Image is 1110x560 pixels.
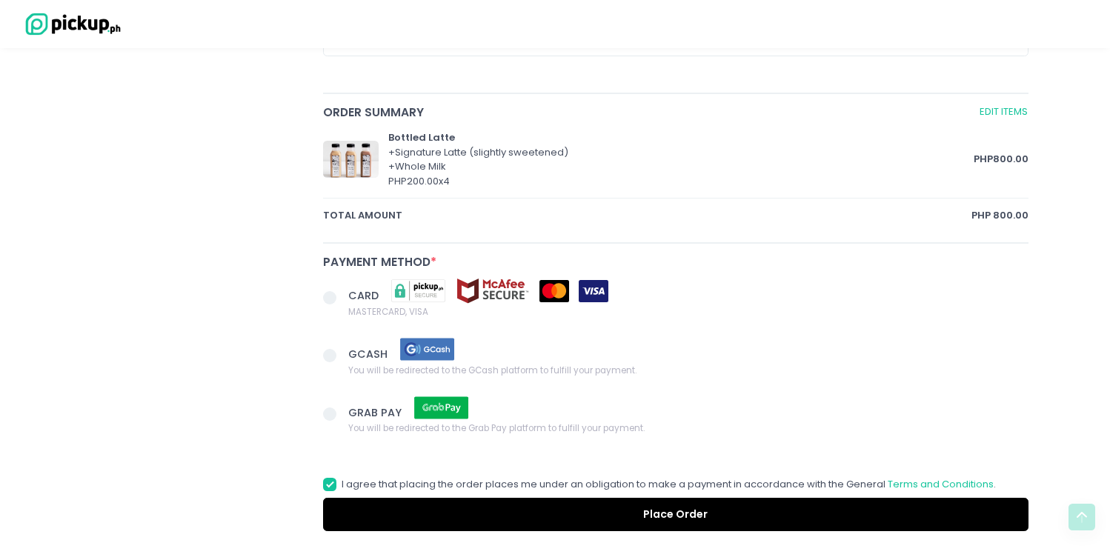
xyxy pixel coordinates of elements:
div: Payment Method [323,253,1028,270]
img: grab pay [405,395,479,421]
img: gcash [391,336,465,362]
img: logo [19,11,122,37]
div: PHP 200.00 x 4 [388,174,974,189]
img: mastercard [539,280,569,302]
div: + Signature Latte (slightly sweetened) [388,145,974,160]
span: PHP 800.00 [971,208,1028,223]
a: Edit Items [979,104,1028,121]
img: visa [579,280,608,302]
label: I agree that placing the order places me under an obligation to make a payment in accordance with... [323,477,996,492]
span: GRAB PAY [348,404,405,419]
span: PHP 800.00 [974,152,1028,167]
div: + Whole Milk [388,159,974,174]
span: MASTERCARD, VISA [348,304,608,319]
a: Terms and Conditions [888,477,994,491]
span: You will be redirected to the Grab Pay platform to fulfill your payment. [348,421,645,436]
div: Bottled Latte [388,130,974,145]
span: total amount [323,208,971,223]
span: GCASH [348,347,391,361]
img: mcafee-secure [456,278,530,304]
img: pickupsecure [382,278,456,304]
span: Order Summary [323,104,976,121]
span: CARD [348,288,382,303]
button: Place Order [323,498,1028,531]
span: You will be redirected to the GCash platform to fulfill your payment. [348,362,637,377]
